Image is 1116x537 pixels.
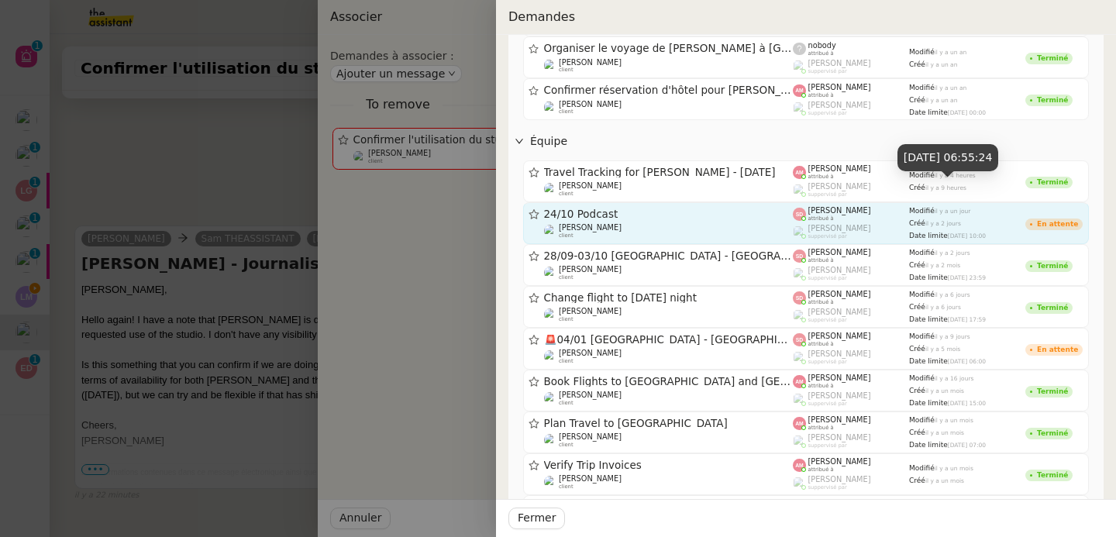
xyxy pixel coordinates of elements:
[935,250,970,256] span: il y a 2 jours
[909,96,925,104] span: Créé
[909,48,935,56] span: Modifié
[544,100,794,115] app-user-detailed-label: client
[793,433,909,449] app-user-label: suppervisé par
[808,215,834,222] span: attribué à
[544,432,794,448] app-user-detailed-label: client
[935,417,973,424] span: il y a un mois
[559,274,573,281] span: client
[808,484,847,491] span: suppervisé par
[793,250,806,263] img: svg
[925,61,958,68] span: il y a un an
[793,225,806,239] img: users%2FoFdbodQ3TgNoWt9kP3GXAs5oaCq1%2Favatar%2Fprofile-pic.png
[544,474,794,490] app-user-detailed-label: client
[909,429,925,436] span: Créé
[559,349,622,357] span: [PERSON_NAME]
[909,171,935,179] span: Modifié
[909,345,925,353] span: Créé
[909,332,935,340] span: Modifié
[793,457,909,473] app-user-label: attribué à
[808,442,847,449] span: suppervisé par
[793,291,806,305] img: svg
[808,191,847,198] span: suppervisé par
[808,50,834,57] span: attribué à
[925,184,966,191] span: il y a 9 heures
[544,223,794,239] app-user-detailed-label: client
[793,459,806,472] img: svg
[935,84,967,91] span: il y a un an
[808,341,834,347] span: attribué à
[793,84,806,98] img: svg
[544,460,794,471] span: Verify Trip Invoices
[925,346,960,353] span: il y a 5 mois
[544,350,557,363] img: users%2FCDJVjuAsmVStpVqKOeKkcoetDMn2%2Favatar%2F44a7b7d8-5199-43a6-8c74-33874b1d764c
[808,317,847,323] span: suppervisé par
[909,464,935,472] span: Modifié
[544,308,557,322] img: users%2FCDJVjuAsmVStpVqKOeKkcoetDMn2%2Favatar%2F44a7b7d8-5199-43a6-8c74-33874b1d764c
[935,375,974,382] span: il y a 16 jours
[925,477,964,484] span: il y a un mois
[793,375,806,388] img: svg
[1037,263,1068,270] div: Terminé
[793,308,909,323] app-user-label: suppervisé par
[793,266,909,281] app-user-label: suppervisé par
[544,58,794,74] app-user-detailed-label: client
[808,174,834,180] span: attribué à
[544,101,557,114] img: users%2FpGDzCdRUMNW1CFSyVqpqObavLBY2%2Favatar%2F69c727f5-7ba7-429f-adfb-622b6597c7d2
[544,335,794,346] span: 04/01 [GEOGRAPHIC_DATA] - [GEOGRAPHIC_DATA]
[793,59,909,74] app-user-label: suppervisé par
[544,183,557,196] img: users%2FCDJVjuAsmVStpVqKOeKkcoetDMn2%2Favatar%2F44a7b7d8-5199-43a6-8c74-33874b1d764c
[793,208,806,221] img: svg
[544,349,794,364] app-user-detailed-label: client
[808,206,871,215] span: [PERSON_NAME]
[508,126,1104,157] div: Équipe
[544,251,794,262] span: 28/09-03/10 [GEOGRAPHIC_DATA] - [GEOGRAPHIC_DATA]
[518,509,556,527] span: Fermer
[808,224,871,232] span: [PERSON_NAME]
[544,167,794,178] span: Travel Tracking for [PERSON_NAME] - [DATE]
[544,418,794,429] span: Plan Travel to [GEOGRAPHIC_DATA]
[559,358,573,364] span: client
[935,208,971,215] span: il y a un jour
[793,182,909,198] app-user-label: suppervisé par
[793,248,909,263] app-user-label: attribué à
[793,333,806,346] img: svg
[559,474,622,483] span: [PERSON_NAME]
[808,299,834,305] span: attribué à
[925,220,961,227] span: il y a 2 jours
[909,84,935,91] span: Modifié
[808,59,871,67] span: [PERSON_NAME]
[544,209,794,220] span: 24/10 Podcast
[544,43,794,54] span: Organiser le voyage de [PERSON_NAME] à [GEOGRAPHIC_DATA]
[544,476,557,489] img: users%2FCDJVjuAsmVStpVqKOeKkcoetDMn2%2Favatar%2F44a7b7d8-5199-43a6-8c74-33874b1d764c
[935,465,973,472] span: il y a un mois
[544,392,557,405] img: users%2FCDJVjuAsmVStpVqKOeKkcoetDMn2%2Favatar%2F44a7b7d8-5199-43a6-8c74-33874b1d764c
[808,92,834,98] span: attribué à
[909,374,935,382] span: Modifié
[559,108,573,115] span: client
[909,184,925,191] span: Créé
[508,508,565,529] button: Fermer
[948,442,986,449] span: [DATE] 07:00
[808,248,871,256] span: [PERSON_NAME]
[1037,346,1078,353] div: En attente
[909,207,935,215] span: Modifié
[925,387,964,394] span: il y a un mois
[808,290,871,298] span: [PERSON_NAME]
[793,351,806,364] img: users%2FoFdbodQ3TgNoWt9kP3GXAs5oaCq1%2Favatar%2Fprofile-pic.png
[559,484,573,490] span: client
[909,399,948,407] span: Date limite
[530,133,1097,150] span: Équipe
[559,67,573,73] span: client
[1037,55,1068,62] div: Terminé
[559,265,622,274] span: [PERSON_NAME]
[1037,221,1078,228] div: En attente
[793,206,909,222] app-user-label: attribué à
[808,332,871,340] span: [PERSON_NAME]
[544,265,794,281] app-user-detailed-label: client
[808,425,834,431] span: attribué à
[808,68,847,74] span: suppervisé par
[909,261,925,269] span: Créé
[909,387,925,394] span: Créé
[925,262,960,269] span: il y a 2 mois
[793,435,806,448] img: users%2FoFdbodQ3TgNoWt9kP3GXAs5oaCq1%2Favatar%2Fprofile-pic.png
